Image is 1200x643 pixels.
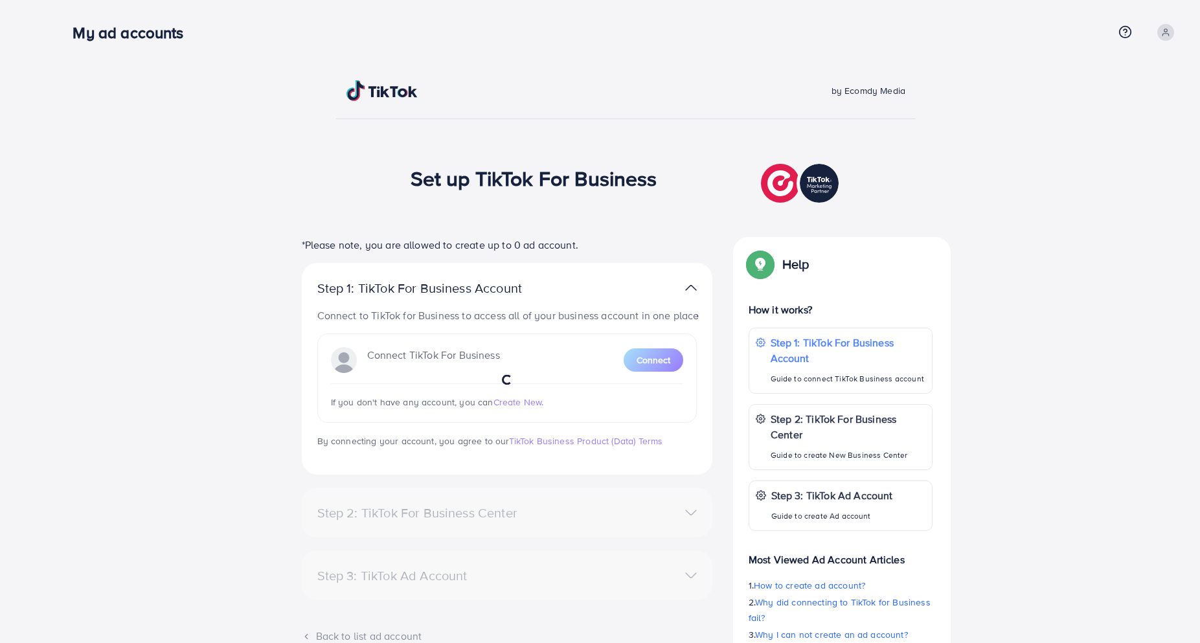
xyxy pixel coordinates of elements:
[302,237,712,253] p: *Please note, you are allowed to create up to 0 ad account.
[754,579,865,592] span: How to create ad account?
[771,371,925,387] p: Guide to connect TikTok Business account
[411,166,657,190] h1: Set up TikTok For Business
[317,280,563,296] p: Step 1: TikTok For Business Account
[749,253,772,276] img: Popup guide
[771,447,925,463] p: Guide to create New Business Center
[749,594,933,626] p: 2.
[761,161,842,206] img: TikTok partner
[771,488,893,503] p: Step 3: TikTok Ad Account
[771,335,925,366] p: Step 1: TikTok For Business Account
[771,508,893,524] p: Guide to create Ad account
[771,411,925,442] p: Step 2: TikTok For Business Center
[685,278,697,297] img: TikTok partner
[832,84,905,97] span: by Ecomdy Media
[749,302,933,317] p: How it works?
[755,628,908,641] span: Why I can not create an ad account?
[73,23,194,42] h3: My ad accounts
[749,541,933,567] p: Most Viewed Ad Account Articles
[749,627,933,642] p: 3.
[749,578,933,593] p: 1.
[346,80,418,101] img: TikTok
[749,596,931,624] span: Why did connecting to TikTok for Business fail?
[782,256,809,272] p: Help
